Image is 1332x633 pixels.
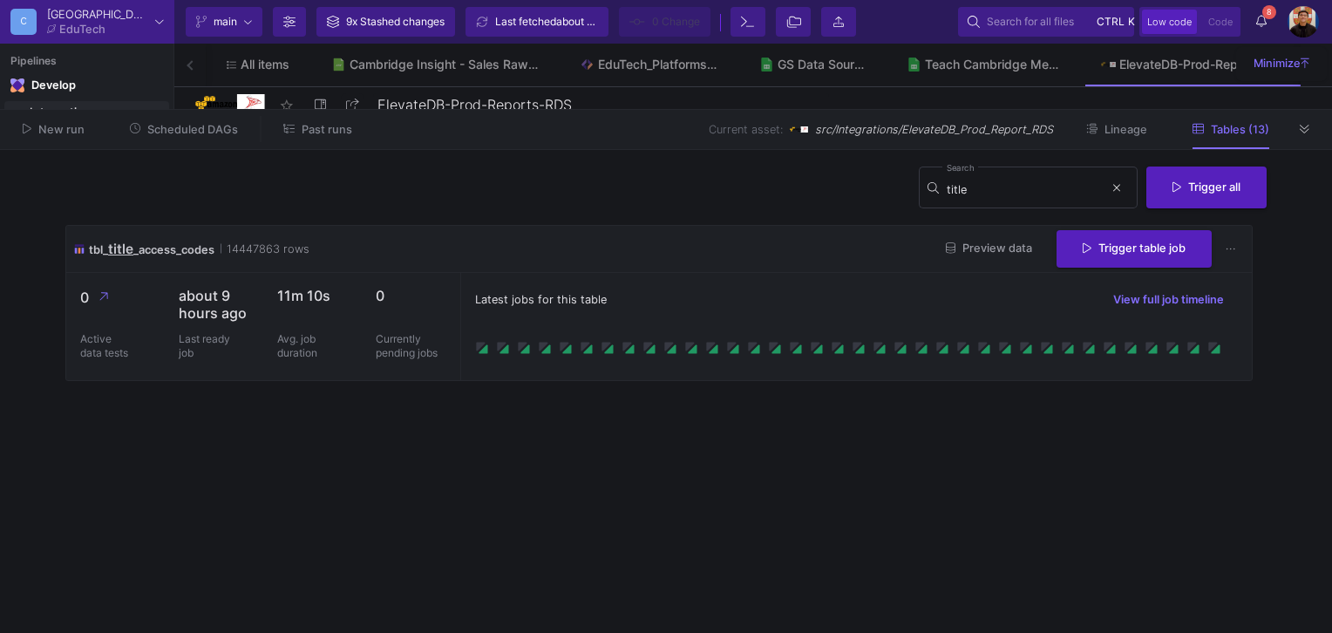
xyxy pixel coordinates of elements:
[31,78,58,92] div: Develop
[495,9,600,35] div: Last fetched
[556,15,649,28] span: about 18 hours ago
[1208,16,1233,28] span: Code
[987,9,1074,35] span: Search for all files
[38,123,85,136] span: New run
[1288,6,1319,37] img: bg52tvgs8dxfpOhHYAd0g09LCcAxm85PnUXHwHyc.png
[59,24,105,35] div: EduTech
[10,9,37,35] div: C
[1128,11,1135,32] span: k
[346,9,445,35] div: 9x Stashed changes
[47,9,148,20] div: [GEOGRAPHIC_DATA]
[10,78,24,92] img: Navigation icon
[1097,11,1125,32] span: ctrl
[1147,16,1192,28] span: Low code
[214,9,237,35] span: main
[1262,5,1276,19] span: 8
[30,105,165,119] div: Integrations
